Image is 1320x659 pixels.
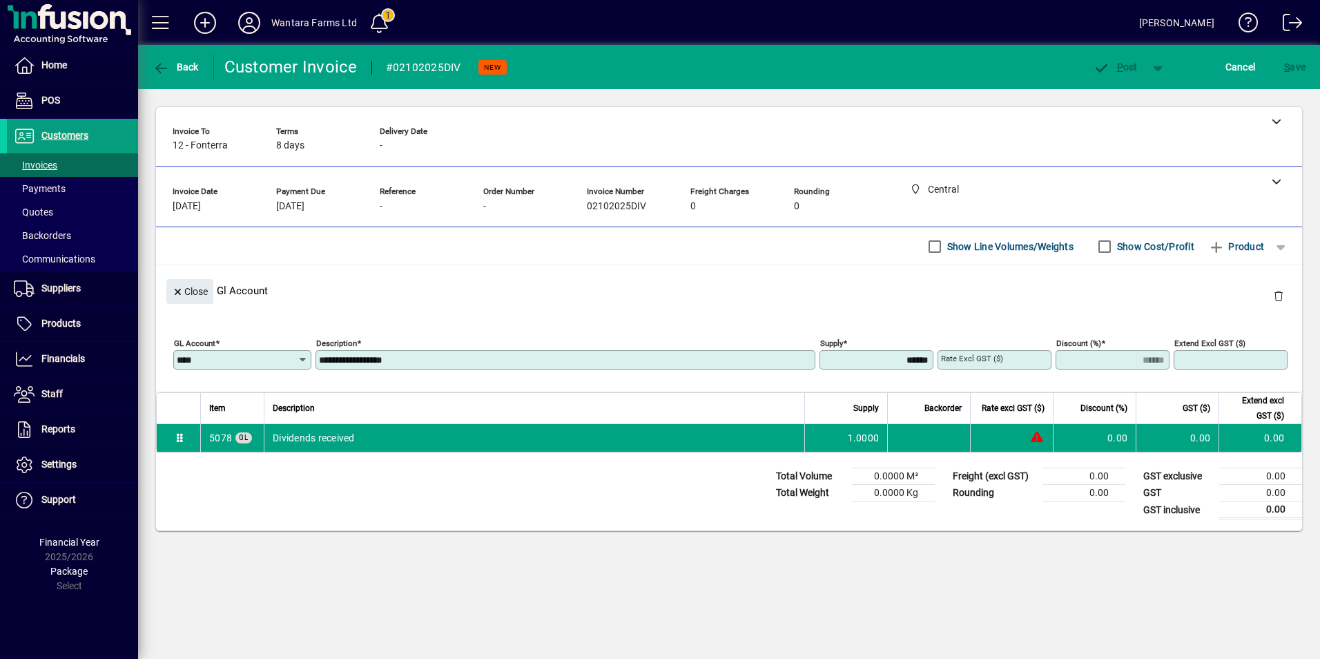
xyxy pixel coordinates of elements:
mat-label: Supply [820,338,843,348]
td: GST inclusive [1136,502,1219,519]
td: 0.00 [1042,485,1125,502]
span: Dividends received [273,431,355,445]
div: Customer Invoice [224,56,358,78]
span: Financial Year [39,537,99,548]
mat-label: Extend excl GST ($) [1174,338,1245,348]
mat-label: Description [316,338,357,348]
span: 02102025DIV [587,201,646,212]
span: Backorders [14,230,71,241]
span: - [483,201,486,212]
span: Dividends received [209,431,232,445]
span: Financials [41,353,85,364]
a: POS [7,84,138,118]
td: GST exclusive [1136,468,1219,485]
a: Support [7,483,138,517]
span: Payments [14,183,66,194]
a: Invoices [7,153,138,177]
span: Home [41,59,67,70]
td: 0.00 [1219,468,1302,485]
div: #02102025DIV [386,57,461,79]
span: Close [172,280,208,303]
td: Freight (excl GST) [946,468,1042,485]
mat-label: Discount (%) [1056,338,1101,348]
span: Item [209,401,226,416]
a: Payments [7,177,138,200]
app-page-header-button: Close [163,285,217,297]
td: Total Volume [769,468,852,485]
button: Cancel [1222,55,1259,79]
span: Staff [41,388,63,399]
span: Support [41,494,76,505]
a: Quotes [7,200,138,224]
span: [DATE] [173,201,201,212]
span: Rate excl GST ($) [982,401,1045,416]
span: GL [239,434,249,441]
span: Reports [41,423,75,434]
button: Save [1281,55,1309,79]
span: POS [41,95,60,106]
div: Wantara Farms Ltd [271,12,357,34]
a: Products [7,307,138,341]
button: Profile [227,10,271,35]
app-page-header-button: Delete [1262,289,1295,302]
span: ave [1284,56,1306,78]
span: GST ($) [1183,401,1210,416]
span: - [380,140,382,151]
label: Show Cost/Profit [1114,240,1194,254]
span: 1.0000 [848,431,880,445]
span: Products [41,318,81,329]
span: - [380,201,382,212]
span: 8 days [276,140,304,151]
span: Description [273,401,315,416]
td: GST [1136,485,1219,502]
span: Settings [41,459,77,470]
button: Add [183,10,227,35]
a: Logout [1272,3,1303,48]
span: Customers [41,130,88,141]
label: Show Line Volumes/Weights [944,240,1074,254]
span: NEW [484,63,501,72]
button: Post [1086,55,1145,79]
span: 0 [690,201,696,212]
span: Backorder [924,401,962,416]
button: Product [1201,234,1271,259]
td: 0.00 [1219,502,1302,519]
td: Rounding [946,485,1042,502]
span: Package [50,566,88,577]
span: Discount (%) [1080,401,1127,416]
span: Supply [853,401,879,416]
a: Settings [7,448,138,482]
td: 0.00 [1136,424,1219,452]
a: Knowledge Base [1228,3,1259,48]
span: Communications [14,254,95,265]
span: P [1117,61,1123,73]
td: 0.0000 M³ [852,468,935,485]
a: Reports [7,412,138,447]
td: 0.00 [1219,424,1301,452]
span: Suppliers [41,283,81,294]
td: 0.00 [1042,468,1125,485]
a: Home [7,48,138,83]
span: Quotes [14,207,53,218]
span: Back [153,61,199,73]
button: Close [166,279,213,304]
div: Gl Account [156,265,1302,316]
span: [DATE] [276,201,304,212]
span: S [1284,61,1290,73]
mat-label: GL Account [174,338,215,348]
a: Suppliers [7,271,138,306]
span: 12 - Fonterra [173,140,228,151]
mat-label: Rate excl GST ($) [941,354,1003,363]
span: ost [1093,61,1138,73]
td: 0.00 [1219,485,1302,502]
div: [PERSON_NAME] [1139,12,1214,34]
td: 0.0000 Kg [852,485,935,502]
td: 0.00 [1053,424,1136,452]
td: Total Weight [769,485,852,502]
a: Staff [7,377,138,412]
a: Financials [7,342,138,376]
span: Cancel [1225,56,1256,78]
app-page-header-button: Back [138,55,214,79]
button: Back [149,55,202,79]
a: Backorders [7,224,138,247]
